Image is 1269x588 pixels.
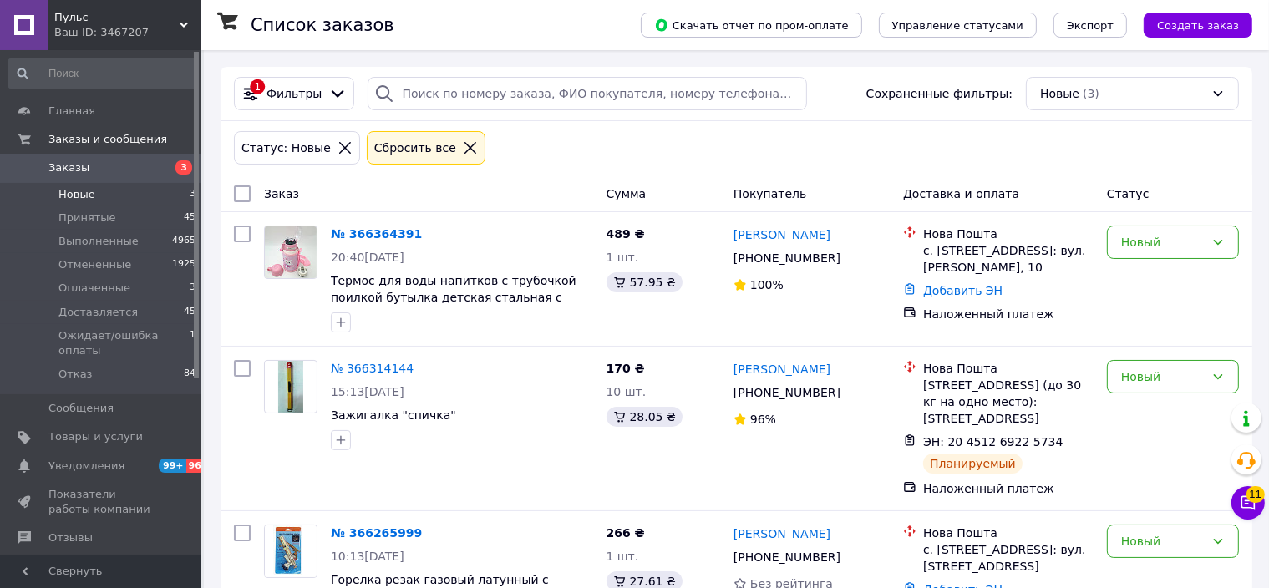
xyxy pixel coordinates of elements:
[1053,13,1127,38] button: Экспорт
[190,281,195,296] span: 3
[1144,13,1252,38] button: Создать заказ
[58,328,190,358] span: Ожидает/ошибка оплаты
[368,77,807,110] input: Поиск по номеру заказа, ФИО покупателя, номеру телефона, Email, номеру накладной
[331,550,404,563] span: 10:13[DATE]
[730,545,844,569] div: [PHONE_NUMBER]
[750,413,776,426] span: 96%
[923,284,1003,297] a: Добавить ЭН
[733,361,830,378] a: [PERSON_NAME]
[175,160,192,175] span: 3
[48,104,95,119] span: Главная
[190,328,195,358] span: 1
[730,246,844,270] div: [PHONE_NUMBER]
[923,480,1094,497] div: Наложенный платеж
[733,226,830,243] a: [PERSON_NAME]
[607,251,639,264] span: 1 шт.
[48,530,93,545] span: Отзывы
[371,139,459,157] div: Сбросить все
[1067,19,1114,32] span: Экспорт
[54,25,201,40] div: Ваш ID: 3467207
[1083,87,1099,100] span: (3)
[186,459,206,473] span: 96
[58,257,131,272] span: Отмененные
[923,435,1063,449] span: ЭН: 20 4512 6922 5734
[172,257,195,272] span: 1925
[1040,85,1079,102] span: Новые
[264,187,299,200] span: Заказ
[607,407,683,427] div: 28.05 ₴
[331,526,422,540] a: № 366265999
[48,401,114,416] span: Сообщения
[607,227,645,241] span: 489 ₴
[184,210,195,226] span: 45
[923,541,1094,575] div: с. [STREET_ADDRESS]: вул. [STREET_ADDRESS]
[1121,233,1205,251] div: Новый
[923,454,1023,474] div: Планируемый
[607,526,645,540] span: 266 ₴
[1121,367,1205,386] div: Новый
[331,408,456,422] a: Зажигалка "спичка"
[923,525,1094,541] div: Нова Пошта
[54,10,180,25] span: Пульс
[331,227,422,241] a: № 366364391
[1231,486,1265,520] button: Чат с покупателем11
[190,187,195,202] span: 3
[58,210,116,226] span: Принятые
[48,429,143,444] span: Товары и услуги
[654,18,849,33] span: Скачать отчет по пром-оплате
[1246,486,1265,503] span: 11
[923,306,1094,322] div: Наложенный платеж
[172,234,195,249] span: 4965
[251,15,394,35] h1: Список заказов
[266,85,322,102] span: Фильтры
[184,305,195,320] span: 45
[58,187,95,202] span: Новые
[58,281,130,296] span: Оплаченные
[48,160,89,175] span: Заказы
[923,377,1094,427] div: [STREET_ADDRESS] (до 30 кг на одно место): [STREET_ADDRESS]
[48,459,124,474] span: Уведомления
[48,487,155,517] span: Показатели работы компании
[607,550,639,563] span: 1 шт.
[1121,532,1205,550] div: Новый
[264,360,317,413] a: Фото товару
[892,19,1023,32] span: Управление статусами
[607,187,647,200] span: Сумма
[238,139,334,157] div: Статус: Новые
[58,305,138,320] span: Доставляется
[607,362,645,375] span: 170 ₴
[58,234,139,249] span: Выполненные
[265,525,317,577] img: Фото товару
[265,226,316,278] img: Фото товару
[1127,18,1252,31] a: Создать заказ
[879,13,1037,38] button: Управление статусами
[264,226,317,279] a: Фото товару
[607,385,647,398] span: 10 шт.
[264,525,317,578] a: Фото товару
[1157,19,1239,32] span: Создать заказ
[923,226,1094,242] div: Нова Пошта
[866,85,1013,102] span: Сохраненные фильтры:
[1107,187,1150,200] span: Статус
[730,381,844,404] div: [PHONE_NUMBER]
[48,132,167,147] span: Заказы и сообщения
[733,525,830,542] a: [PERSON_NAME]
[923,242,1094,276] div: с. [STREET_ADDRESS]: вул. [PERSON_NAME], 10
[331,274,576,321] a: Термос для воды напитков с трубочкой поилкой бутылка детская стальная с чехлом и датчиком индикат...
[331,362,414,375] a: № 366314144
[641,13,862,38] button: Скачать отчет по пром-оплате
[923,360,1094,377] div: Нова Пошта
[733,187,807,200] span: Покупатель
[607,272,683,292] div: 57.95 ₴
[331,251,404,264] span: 20:40[DATE]
[58,367,93,382] span: Отказ
[8,58,197,89] input: Поиск
[331,385,404,398] span: 15:13[DATE]
[750,278,784,291] span: 100%
[903,187,1019,200] span: Доставка и оплата
[159,459,186,473] span: 99+
[278,361,302,413] img: Фото товару
[184,367,195,382] span: 84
